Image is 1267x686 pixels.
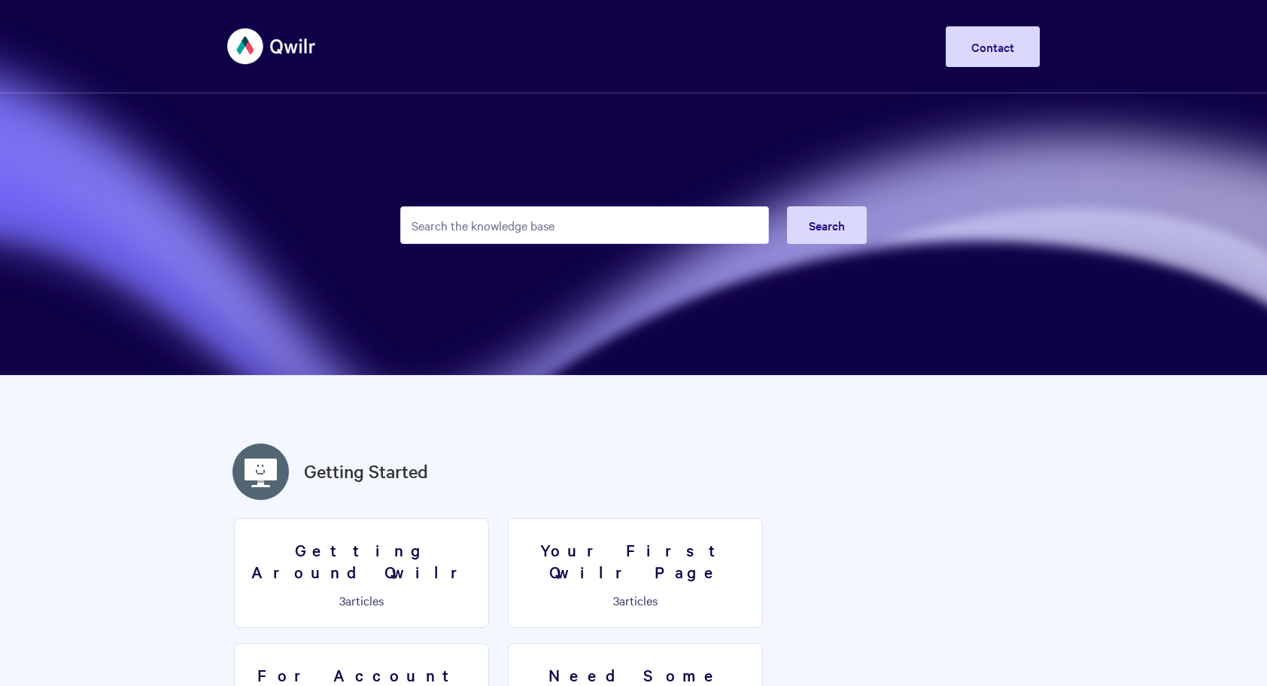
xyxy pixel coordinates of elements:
p: articles [244,593,479,607]
button: Search [787,206,867,244]
a: Getting Around Qwilr 3articles [234,518,489,628]
a: Contact [946,26,1040,67]
span: 3 [339,592,345,608]
a: Getting Started [304,458,428,485]
input: Search the knowledge base [400,206,769,244]
h3: Your First Qwilr Page [518,539,753,582]
span: Search [809,217,845,233]
p: articles [518,593,753,607]
img: Qwilr Help Center [227,18,317,75]
span: 3 [613,592,619,608]
a: Your First Qwilr Page 3articles [508,518,763,628]
h3: Getting Around Qwilr [244,539,479,582]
